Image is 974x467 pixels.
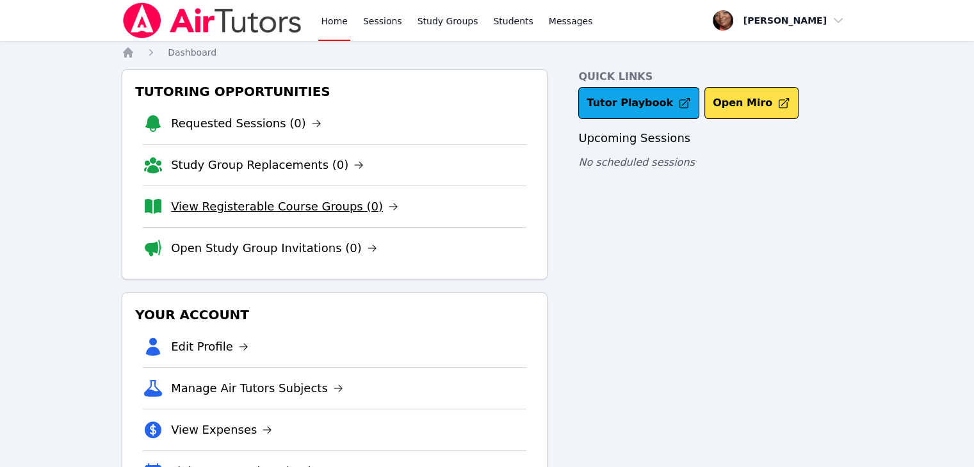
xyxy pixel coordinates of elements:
a: Edit Profile [171,338,248,356]
h3: Upcoming Sessions [578,129,852,147]
span: Dashboard [168,47,216,58]
h3: Tutoring Opportunities [133,80,537,103]
a: Manage Air Tutors Subjects [171,379,343,397]
h3: Your Account [133,303,537,326]
button: Open Miro [704,87,799,119]
a: Study Group Replacements (0) [171,156,364,174]
span: No scheduled sessions [578,156,694,168]
h4: Quick Links [578,69,852,84]
nav: Breadcrumb [122,46,852,59]
a: View Registerable Course Groups (0) [171,198,398,216]
a: Tutor Playbook [578,87,699,119]
img: Air Tutors [122,3,303,38]
span: Messages [549,15,593,28]
a: Requested Sessions (0) [171,115,321,132]
a: Dashboard [168,46,216,59]
a: View Expenses [171,421,272,439]
a: Open Study Group Invitations (0) [171,239,377,257]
